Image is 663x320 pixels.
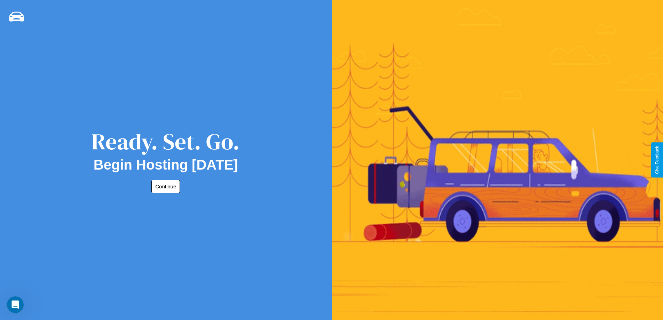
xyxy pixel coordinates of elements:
button: Continue [151,180,180,193]
h2: Begin Hosting [DATE] [94,157,238,173]
div: Give Feedback [655,146,660,174]
div: Ready. Set. Go. [92,126,240,157]
iframe: Intercom live chat [7,296,24,313]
